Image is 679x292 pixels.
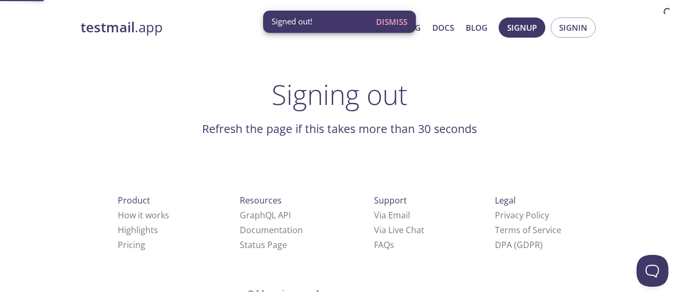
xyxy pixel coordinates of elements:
[372,12,412,32] button: Dismiss
[374,239,394,251] a: FAQ
[240,224,303,236] a: Documentation
[272,16,312,27] span: Signed out!
[432,21,454,34] a: Docs
[240,194,282,206] span: Resources
[499,17,545,38] button: Signup
[507,21,537,34] span: Signup
[118,239,145,251] a: Pricing
[551,17,596,38] button: Signin
[495,224,561,236] a: Terms of Service
[118,224,158,236] a: Highlights
[81,120,598,138] h1: Refresh the page if this takes more than 30 seconds
[495,209,549,221] a: Privacy Policy
[374,224,424,236] a: Via Live Chat
[374,209,410,221] a: Via Email
[376,15,407,29] span: Dismiss
[118,209,169,221] a: How it works
[118,194,150,206] span: Product
[390,239,394,251] span: s
[466,21,488,34] a: Blog
[240,239,287,251] a: Status Page
[81,78,598,110] h1: Signing out
[559,21,587,34] span: Signin
[637,255,668,287] iframe: Help Scout Beacon - Open
[81,19,330,37] a: testmail.app
[240,209,291,221] a: GraphQL API
[495,239,543,251] a: DPA (GDPR)
[374,194,407,206] span: Support
[495,194,516,206] span: Legal
[81,18,135,37] strong: testmail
